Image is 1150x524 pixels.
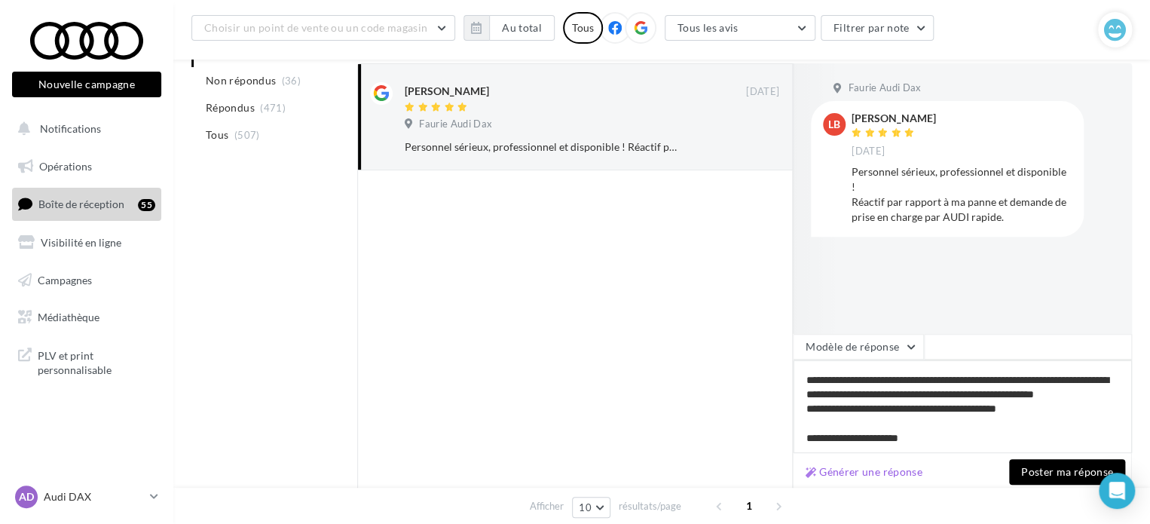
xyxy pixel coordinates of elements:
div: [PERSON_NAME] [852,113,936,124]
span: AD [19,489,34,504]
span: PLV et print personnalisable [38,345,155,378]
a: PLV et print personnalisable [9,339,164,384]
span: Choisir un point de vente ou un code magasin [204,21,427,34]
span: résultats/page [619,499,681,513]
button: Au total [463,15,555,41]
span: LB [828,117,840,132]
button: Au total [489,15,555,41]
div: Open Intercom Messenger [1099,473,1135,509]
a: Médiathèque [9,302,164,333]
button: Modèle de réponse [793,334,924,360]
a: Visibilité en ligne [9,227,164,259]
span: Campagnes [38,273,92,286]
span: Faurie Audi Dax [848,81,921,95]
div: [PERSON_NAME] [405,84,489,99]
button: Tous les avis [665,15,815,41]
span: Opérations [39,160,92,173]
span: 10 [579,501,592,513]
div: 55 [138,199,155,211]
p: Audi DAX [44,489,144,504]
span: [DATE] [746,85,779,99]
span: Boîte de réception [38,198,124,210]
span: (36) [282,75,301,87]
button: Choisir un point de vente ou un code magasin [191,15,455,41]
a: Opérations [9,151,164,182]
span: Afficher [530,499,564,513]
button: Poster ma réponse [1009,459,1125,485]
div: Personnel sérieux, professionnel et disponible ! Réactif par rapport à ma panne et demande de pri... [852,164,1072,225]
a: Boîte de réception55 [9,188,164,220]
span: [DATE] [852,145,885,158]
span: Faurie Audi Dax [419,118,492,131]
span: 1 [737,494,761,518]
button: Filtrer par note [821,15,934,41]
button: Générer une réponse [800,463,928,481]
span: Tous les avis [677,21,739,34]
button: Nouvelle campagne [12,72,161,97]
span: Tous [206,127,228,142]
span: Répondus [206,100,255,115]
div: Tous [563,12,603,44]
span: Visibilité en ligne [41,236,121,249]
a: AD Audi DAX [12,483,161,511]
button: Notifications [9,113,158,145]
span: (471) [260,102,286,114]
span: Médiathèque [38,311,99,323]
span: (507) [234,129,260,141]
div: Personnel sérieux, professionnel et disponible ! Réactif par rapport à ma panne et demande de pri... [405,139,681,155]
a: Campagnes [9,265,164,296]
span: Notifications [40,122,101,135]
button: 10 [572,497,610,518]
span: Non répondus [206,73,276,88]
